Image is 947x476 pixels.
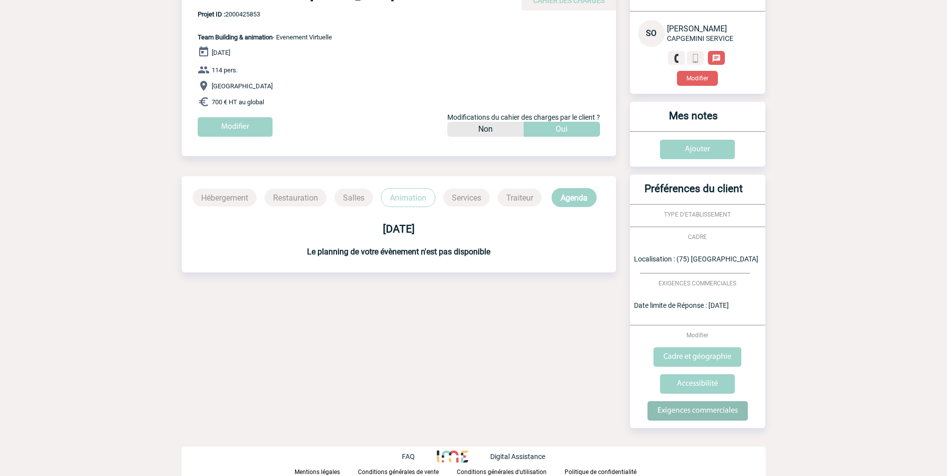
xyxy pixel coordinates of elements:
p: Oui [556,122,568,137]
span: TYPE D'ETABLISSEMENT [664,211,731,218]
span: CADRE [688,234,707,240]
p: FAQ [402,453,415,461]
img: chat-24-px-w.png [712,54,721,63]
span: Modifier [686,332,708,339]
h3: Préférences du client [634,183,753,204]
a: Politique de confidentialité [565,467,652,476]
a: FAQ [402,451,437,461]
span: CAPGEMINI SERVICE [667,34,733,42]
span: Modifications du cahier des charges par le client ? [447,113,600,121]
span: [GEOGRAPHIC_DATA] [212,82,273,90]
span: EXIGENCES COMMERCIALES [658,280,736,287]
p: Conditions générales de vente [358,469,439,476]
span: 2000425853 [198,10,332,18]
input: Modifier [198,117,273,137]
img: portable.png [691,54,700,63]
p: Politique de confidentialité [565,469,636,476]
p: Mentions légales [295,469,340,476]
input: Ajouter [660,140,735,159]
span: Team Building & animation [198,33,273,41]
span: Localisation : (75) [GEOGRAPHIC_DATA] [634,255,758,263]
span: 700 € HT au global [212,98,264,106]
span: Date limite de Réponse : [DATE] [634,301,729,309]
p: Non [478,122,493,137]
p: Traiteur [498,189,542,207]
a: Mentions légales [295,467,358,476]
p: Salles [334,189,373,207]
span: [PERSON_NAME] [667,24,727,33]
a: Conditions générales de vente [358,467,457,476]
h3: Mes notes [634,110,753,131]
a: Conditions générales d'utilisation [457,467,565,476]
span: - Evenement Virtuelle [198,33,332,41]
p: Conditions générales d'utilisation [457,469,547,476]
span: [DATE] [212,49,230,56]
img: http://www.idealmeetingsevents.fr/ [437,451,468,463]
input: Accessibilité [660,374,735,394]
p: Restauration [265,189,326,207]
img: fixe.png [672,54,681,63]
span: SO [646,28,656,38]
input: Cadre et géographie [653,347,741,367]
p: Digital Assistance [490,453,545,461]
button: Modifier [677,71,718,86]
b: Projet ID : [198,10,225,18]
p: Hébergement [193,189,257,207]
input: Exigences commerciales [647,401,748,421]
h3: Le planning de votre évènement n'est pas disponible [182,247,616,256]
p: Services [443,189,490,207]
p: Animation [381,188,435,207]
span: 114 pers. [212,66,238,74]
p: Agenda [552,188,597,207]
b: [DATE] [383,223,415,235]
